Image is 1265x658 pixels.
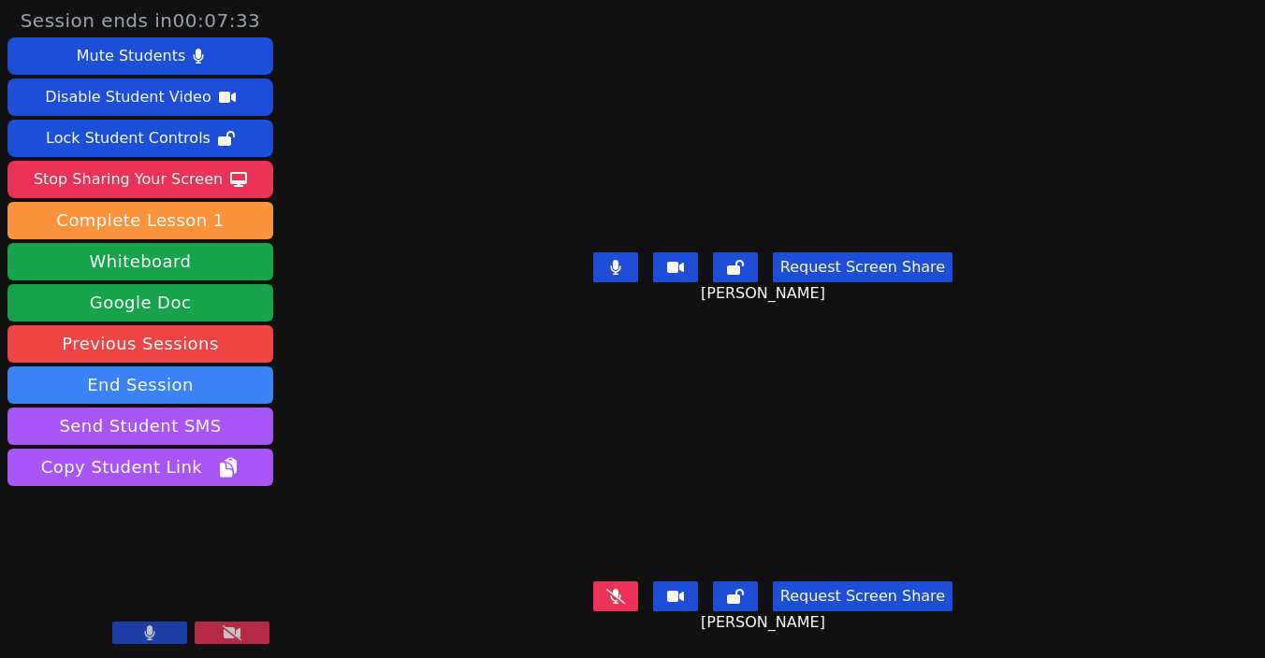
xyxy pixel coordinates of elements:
[7,120,273,157] button: Lock Student Controls
[701,282,830,305] span: [PERSON_NAME]
[7,449,273,486] button: Copy Student Link
[7,37,273,75] button: Mute Students
[41,454,240,480] span: Copy Student Link
[7,79,273,116] button: Disable Student Video
[7,325,273,363] a: Previous Sessions
[7,161,273,198] button: Stop Sharing Your Screen
[7,284,273,322] a: Google Doc
[77,41,185,71] div: Mute Students
[46,123,211,153] div: Lock Student Controls
[7,408,273,445] button: Send Student SMS
[21,7,261,34] span: Session ends in
[34,164,223,194] div: Stop Sharing Your Screen
[701,611,830,634] span: [PERSON_NAME]
[7,243,273,280] button: Whiteboard
[773,252,952,282] button: Request Screen Share
[7,366,273,404] button: End Session
[45,82,211,112] div: Disable Student Video
[173,9,261,32] time: 00:07:33
[773,581,952,611] button: Request Screen Share
[7,202,273,239] button: Complete Lesson 1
